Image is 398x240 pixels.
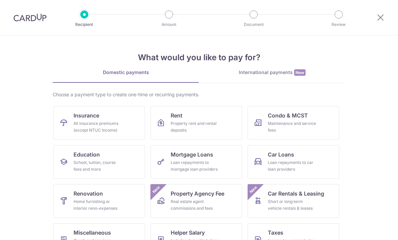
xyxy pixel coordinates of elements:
[268,159,316,173] div: Loan repayments to car loan providers
[171,190,224,198] span: Property Agency Fee
[150,145,242,179] a: Mortgage LoansLoan repayments to mortgage loan providers
[150,106,242,140] a: RentProperty rent and rental deposits
[248,145,339,179] a: Car LoansLoan repayments to car loan providers
[59,21,109,28] p: Recipient
[171,120,219,134] div: Property rent and rental deposits
[74,111,99,119] span: Insurance
[144,21,194,28] p: Amount
[53,184,145,218] a: RenovationHome furnishing or interior reno-expenses
[13,13,47,22] img: CardUp
[151,184,162,195] span: New
[229,21,279,28] p: Document
[268,190,324,198] span: Car Rentals & Leasing
[74,229,111,237] span: Miscellaneous
[150,184,242,218] a: Property Agency FeeReal estate agent commissions and feesNew
[268,150,294,159] span: Car Loans
[314,21,364,28] p: Review
[171,150,213,159] span: Mortgage Loans
[171,198,219,212] div: Real estate agent commissions and fees
[268,198,316,212] div: Short or long‑term vehicle rentals & leases
[74,120,122,134] div: All insurance premiums (except NTUC Income)
[268,229,283,237] span: Taxes
[171,159,219,173] div: Loan repayments to mortgage loan providers
[171,229,205,237] span: Helper Salary
[294,69,306,76] span: New
[268,120,316,134] div: Maintenance and service fees
[53,106,145,140] a: InsuranceAll insurance premiums (except NTUC Income)
[74,159,122,173] div: School, tuition, course fees and more
[199,69,345,76] div: International payments
[248,184,339,218] a: Car Rentals & LeasingShort or long‑term vehicle rentals & leasesNew
[171,111,182,119] span: Rent
[53,52,345,64] h4: What would you like to pay for?
[53,91,345,98] div: Choose a payment type to create one-time or recurring payments.
[74,198,122,212] div: Home furnishing or interior reno-expenses
[268,111,308,119] span: Condo & MCST
[248,184,259,195] span: New
[74,190,103,198] span: Renovation
[248,106,339,140] a: Condo & MCSTMaintenance and service fees
[53,145,145,179] a: EducationSchool, tuition, course fees and more
[53,69,199,76] div: Domestic payments
[74,150,100,159] span: Education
